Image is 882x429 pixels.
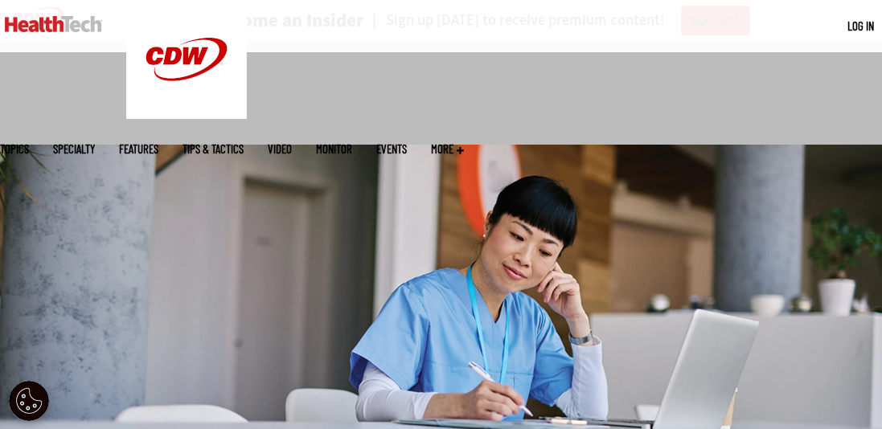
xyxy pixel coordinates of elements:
a: Events [376,143,407,155]
img: Home [5,16,102,32]
a: Tips & Tactics [183,143,244,155]
a: CDW [126,106,247,123]
a: Video [268,143,292,155]
span: More [431,143,464,155]
div: Cookie Settings [9,381,49,421]
span: Specialty [53,143,95,155]
a: MonITor [316,143,352,155]
button: Open Preferences [9,381,49,421]
a: Log in [847,18,874,33]
a: Features [119,143,158,155]
div: User menu [847,18,874,35]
